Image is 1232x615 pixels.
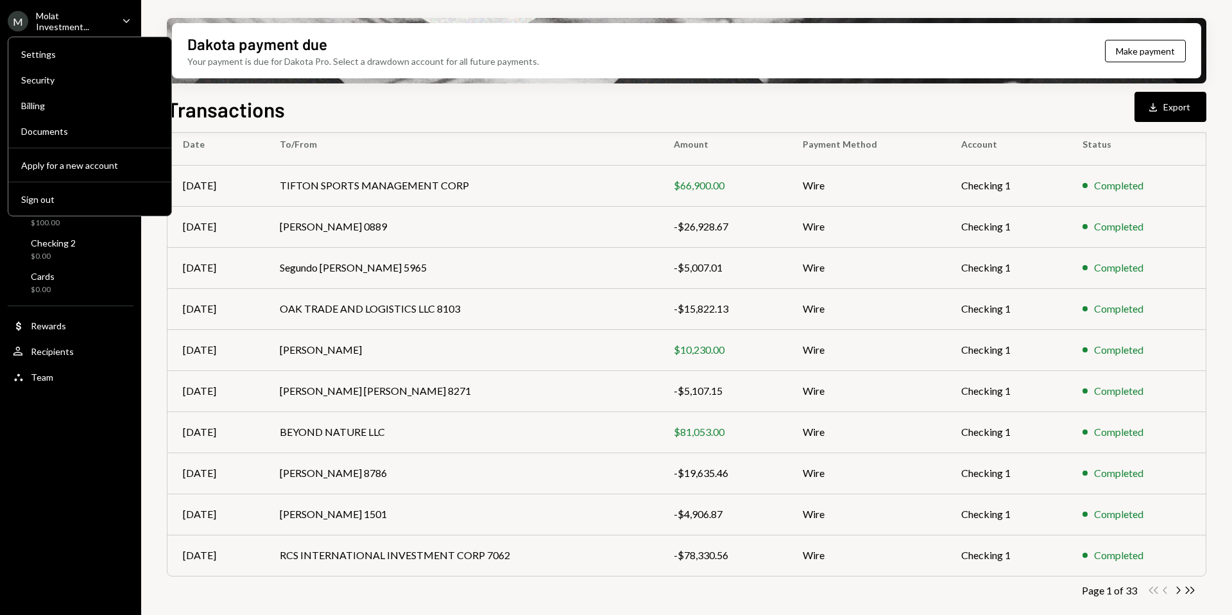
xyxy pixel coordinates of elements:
[787,165,946,206] td: Wire
[674,260,772,275] div: -$5,007.01
[13,68,166,91] a: Security
[946,370,1067,411] td: Checking 1
[1094,260,1143,275] div: Completed
[674,548,772,563] div: -$78,330.56
[187,33,327,55] div: Dakota payment due
[183,260,249,275] div: [DATE]
[264,453,658,494] td: [PERSON_NAME] 8786
[787,124,946,165] th: Payment Method
[1094,301,1143,316] div: Completed
[787,370,946,411] td: Wire
[264,411,658,453] td: BEYOND NATURE LLC
[8,234,133,264] a: Checking 2$0.00
[8,340,133,363] a: Recipients
[31,284,55,295] div: $0.00
[183,507,249,522] div: [DATE]
[674,178,772,193] div: $66,900.00
[183,465,249,481] div: [DATE]
[787,206,946,247] td: Wire
[1067,124,1206,165] th: Status
[187,55,539,68] div: Your payment is due for Dakota Pro. Select a drawdown account for all future payments.
[264,535,658,576] td: RCS INTERNATIONAL INVESTMENT CORP 7062
[8,11,28,31] div: M
[183,342,249,358] div: [DATE]
[946,535,1067,576] td: Checking 1
[658,124,787,165] th: Amount
[264,494,658,535] td: [PERSON_NAME] 1501
[31,218,67,229] div: $100.00
[674,507,772,522] div: -$4,906.87
[183,301,249,316] div: [DATE]
[183,383,249,399] div: [DATE]
[264,247,658,288] td: Segundo [PERSON_NAME] 5965
[946,453,1067,494] td: Checking 1
[13,119,166,143] a: Documents
[8,365,133,388] a: Team
[264,329,658,370] td: [PERSON_NAME]
[264,288,658,329] td: OAK TRADE AND LOGISTICS LLC 8103
[264,370,658,411] td: [PERSON_NAME] [PERSON_NAME] 8271
[264,165,658,206] td: TIFTON SPORTS MANAGEMENT CORP
[787,535,946,576] td: Wire
[1105,40,1186,62] button: Make payment
[31,251,76,262] div: $0.00
[183,178,249,193] div: [DATE]
[787,494,946,535] td: Wire
[946,165,1067,206] td: Checking 1
[1094,465,1143,481] div: Completed
[1094,342,1143,358] div: Completed
[946,124,1067,165] th: Account
[21,100,158,111] div: Billing
[787,288,946,329] td: Wire
[183,219,249,234] div: [DATE]
[8,314,133,337] a: Rewards
[264,206,658,247] td: [PERSON_NAME] 0889
[946,206,1067,247] td: Checking 1
[21,126,158,137] div: Documents
[13,94,166,117] a: Billing
[264,124,658,165] th: To/From
[946,329,1067,370] td: Checking 1
[1094,424,1143,440] div: Completed
[8,267,133,298] a: Cards$0.00
[1094,383,1143,399] div: Completed
[946,288,1067,329] td: Checking 1
[674,219,772,234] div: -$26,928.67
[787,247,946,288] td: Wire
[21,74,158,85] div: Security
[31,346,74,357] div: Recipients
[674,465,772,481] div: -$19,635.46
[1094,507,1143,522] div: Completed
[787,411,946,453] td: Wire
[946,494,1067,535] td: Checking 1
[31,372,53,383] div: Team
[31,238,76,248] div: Checking 2
[13,188,166,211] button: Sign out
[1094,219,1143,234] div: Completed
[31,271,55,282] div: Cards
[167,124,264,165] th: Date
[946,247,1067,288] td: Checking 1
[1094,178,1143,193] div: Completed
[787,453,946,494] td: Wire
[183,424,249,440] div: [DATE]
[1082,584,1137,596] div: Page 1 of 33
[1134,92,1206,122] button: Export
[674,383,772,399] div: -$5,107.15
[674,342,772,358] div: $10,230.00
[31,320,66,331] div: Rewards
[183,548,249,563] div: [DATE]
[21,194,158,205] div: Sign out
[13,42,166,65] a: Settings
[167,96,285,122] h1: Transactions
[674,424,772,440] div: $81,053.00
[21,49,158,60] div: Settings
[21,160,158,171] div: Apply for a new account
[1094,548,1143,563] div: Completed
[946,411,1067,453] td: Checking 1
[787,329,946,370] td: Wire
[674,301,772,316] div: -$15,822.13
[13,154,166,177] button: Apply for a new account
[36,10,112,32] div: Molat Investment...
